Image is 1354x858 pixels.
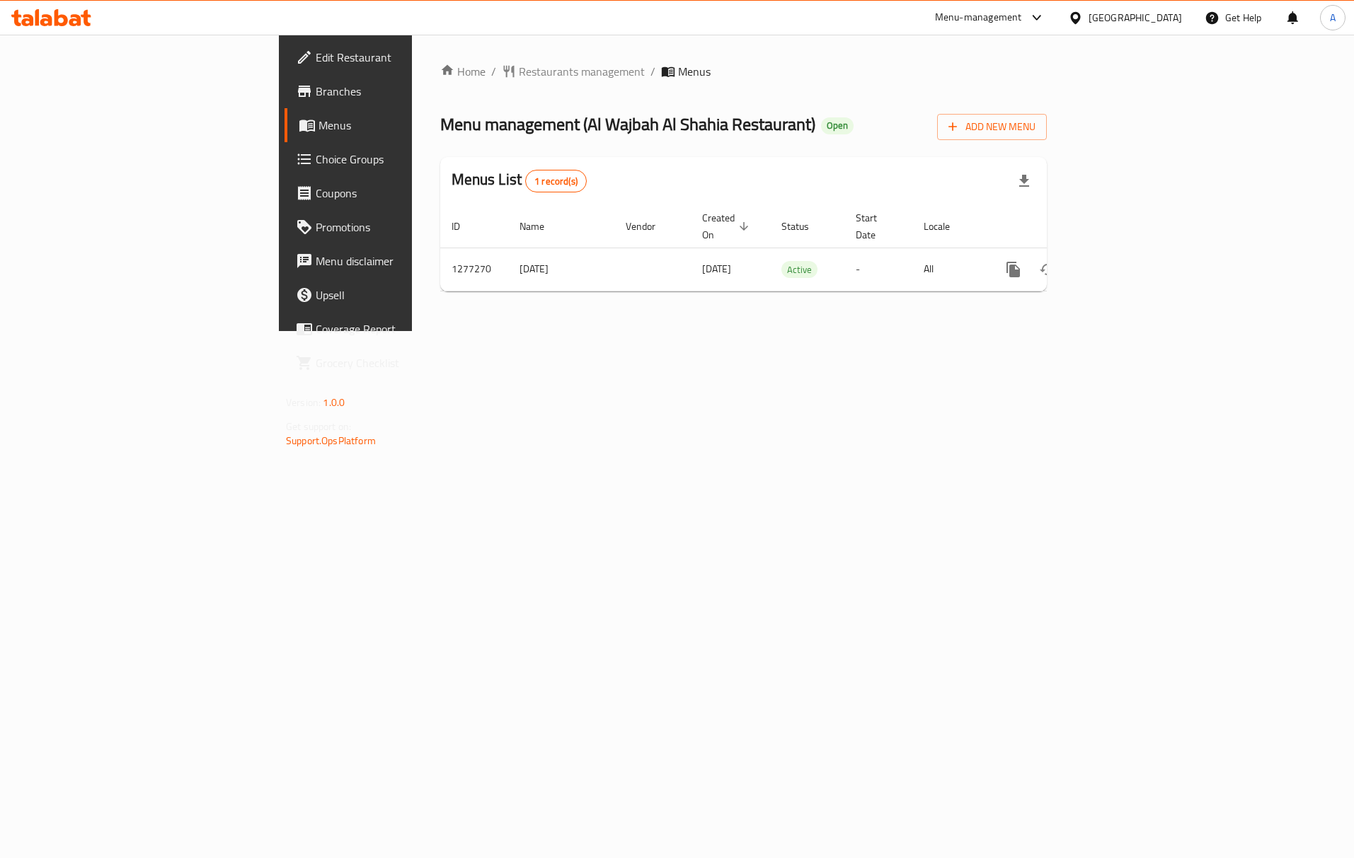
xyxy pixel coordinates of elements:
[997,253,1031,286] button: more
[937,114,1047,140] button: Add New Menu
[440,63,1047,80] nav: breadcrumb
[285,108,505,142] a: Menus
[821,120,854,132] span: Open
[286,393,321,412] span: Version:
[316,49,493,66] span: Edit Restaurant
[1031,253,1065,286] button: Change Status
[285,312,505,346] a: Coverage Report
[856,209,895,243] span: Start Date
[1330,10,1336,25] span: A
[316,219,493,236] span: Promotions
[285,346,505,380] a: Grocery Checklist
[526,175,586,188] span: 1 record(s)
[781,261,817,278] div: Active
[316,185,493,202] span: Coupons
[285,74,505,108] a: Branches
[519,63,645,80] span: Restaurants management
[702,209,753,243] span: Created On
[912,248,985,291] td: All
[316,253,493,269] span: Menu disclaimer
[525,170,587,192] div: Total records count
[316,286,493,303] span: Upsell
[520,218,563,235] span: Name
[323,393,345,412] span: 1.0.0
[781,262,817,278] span: Active
[1089,10,1182,25] div: [GEOGRAPHIC_DATA]
[440,108,815,140] span: Menu management ( Al Wajbah Al Shahia Restaurant )
[285,210,505,244] a: Promotions
[948,118,1035,136] span: Add New Menu
[440,205,1144,291] table: enhanced table
[702,260,731,278] span: [DATE]
[286,417,351,436] span: Get support on:
[924,218,968,235] span: Locale
[285,278,505,312] a: Upsell
[626,218,674,235] span: Vendor
[781,218,827,235] span: Status
[502,63,645,80] a: Restaurants management
[286,431,376,450] a: Support.OpsPlatform
[821,117,854,134] div: Open
[316,320,493,337] span: Coverage Report
[452,169,587,192] h2: Menus List
[678,63,711,80] span: Menus
[285,142,505,176] a: Choice Groups
[285,244,505,278] a: Menu disclaimer
[985,205,1144,248] th: Actions
[316,83,493,100] span: Branches
[508,248,614,291] td: [DATE]
[452,218,478,235] span: ID
[316,151,493,168] span: Choice Groups
[935,9,1022,26] div: Menu-management
[650,63,655,80] li: /
[1007,164,1041,198] div: Export file
[285,176,505,210] a: Coupons
[316,354,493,371] span: Grocery Checklist
[285,40,505,74] a: Edit Restaurant
[319,117,493,134] span: Menus
[844,248,912,291] td: -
